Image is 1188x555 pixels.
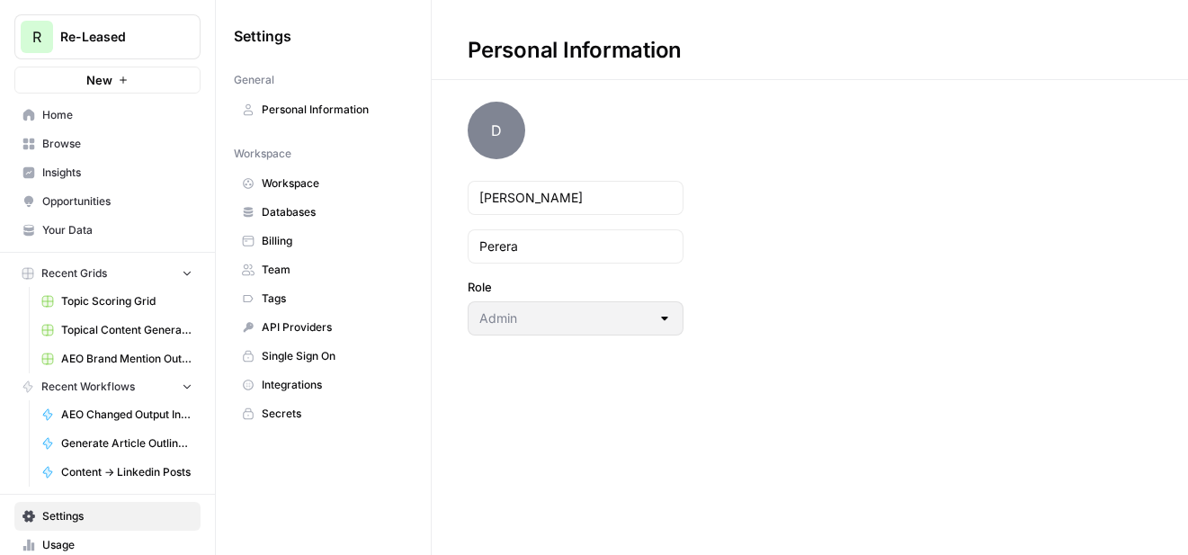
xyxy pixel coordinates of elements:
[14,260,201,287] button: Recent Grids
[61,293,192,309] span: Topic Scoring Grid
[234,284,413,313] a: Tags
[234,198,413,227] a: Databases
[234,95,413,124] a: Personal Information
[61,322,192,338] span: Topical Content Generation Grid
[468,102,525,159] span: D
[262,348,405,364] span: Single Sign On
[42,508,192,524] span: Settings
[41,379,135,395] span: Recent Workflows
[234,227,413,255] a: Billing
[33,316,201,345] a: Topical Content Generation Grid
[14,67,201,94] button: New
[14,216,201,245] a: Your Data
[42,193,192,210] span: Opportunities
[262,233,405,249] span: Billing
[33,400,201,429] a: AEO Changed Output Instructions
[42,165,192,181] span: Insights
[234,146,291,162] span: Workspace
[14,187,201,216] a: Opportunities
[41,265,107,282] span: Recent Grids
[14,158,201,187] a: Insights
[234,371,413,399] a: Integrations
[42,537,192,553] span: Usage
[234,169,413,198] a: Workspace
[33,429,201,458] a: Generate Article Outline + Deep Research
[234,313,413,342] a: API Providers
[262,377,405,393] span: Integrations
[33,345,201,373] a: AEO Brand Mention Outreach
[262,175,405,192] span: Workspace
[234,342,413,371] a: Single Sign On
[33,287,201,316] a: Topic Scoring Grid
[262,204,405,220] span: Databases
[262,406,405,422] span: Secrets
[234,72,274,88] span: General
[42,136,192,152] span: Browse
[432,36,718,65] div: Personal Information
[60,28,169,46] span: Re-Leased
[262,262,405,278] span: Team
[262,102,405,118] span: Personal Information
[61,351,192,367] span: AEO Brand Mention Outreach
[262,291,405,307] span: Tags
[42,107,192,123] span: Home
[61,464,192,480] span: Content -> Linkedin Posts
[234,399,413,428] a: Secrets
[234,25,291,47] span: Settings
[61,435,192,452] span: Generate Article Outline + Deep Research
[14,373,201,400] button: Recent Workflows
[14,101,201,130] a: Home
[14,130,201,158] a: Browse
[468,278,683,296] label: Role
[32,26,41,48] span: R
[262,319,405,336] span: API Providers
[14,502,201,531] a: Settings
[61,407,192,423] span: AEO Changed Output Instructions
[33,458,201,487] a: Content -> Linkedin Posts
[42,222,192,238] span: Your Data
[86,71,112,89] span: New
[14,14,201,59] button: Workspace: Re-Leased
[234,255,413,284] a: Team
